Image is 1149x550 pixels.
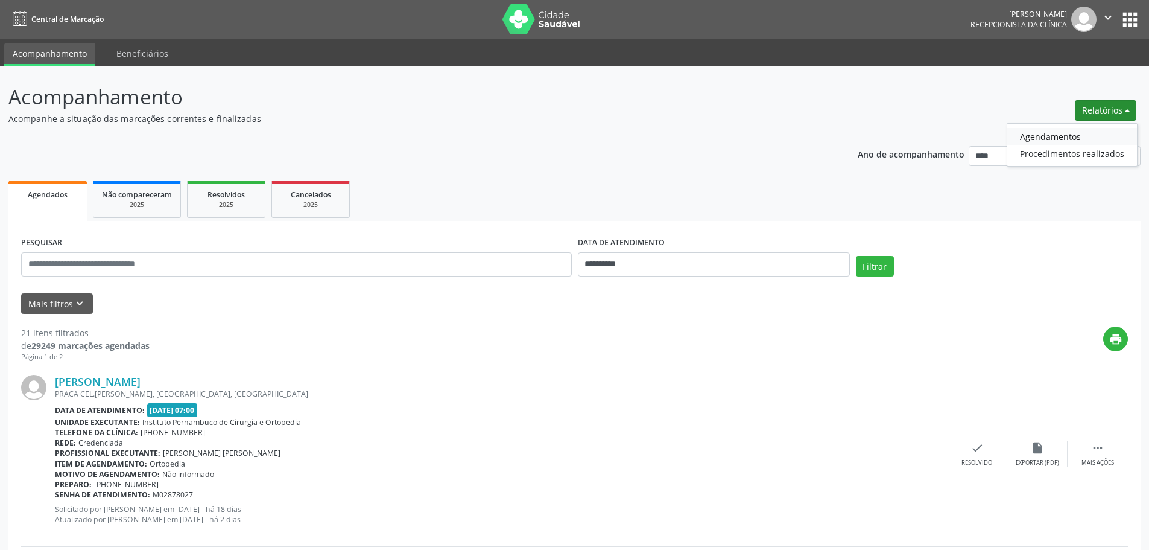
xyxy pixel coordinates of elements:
[207,190,245,200] span: Resolvidos
[1007,123,1138,167] ul: Relatórios
[147,403,198,417] span: [DATE] 07:00
[578,234,665,252] label: DATA DE ATENDIMENTO
[1075,100,1136,121] button: Relatórios
[21,339,150,352] div: de
[55,490,150,500] b: Senha de atendimento:
[291,190,331,200] span: Cancelados
[1103,327,1128,351] button: print
[970,19,1067,30] span: Recepcionista da clínica
[8,82,801,112] p: Acompanhamento
[4,43,95,66] a: Acompanhamento
[970,9,1067,19] div: [PERSON_NAME]
[856,256,894,277] button: Filtrar
[55,417,140,427] b: Unidade executante:
[163,448,280,458] span: [PERSON_NAME] [PERSON_NAME]
[141,427,205,438] span: [PHONE_NUMBER]
[55,438,76,448] b: Rede:
[8,112,801,125] p: Acompanhe a situação das marcações correntes e finalizadas
[858,146,964,161] p: Ano de acompanhamento
[55,375,141,388] a: [PERSON_NAME]
[73,297,86,310] i: keyboard_arrow_down
[1016,459,1059,467] div: Exportar (PDF)
[102,190,172,200] span: Não compareceram
[28,190,68,200] span: Agendados
[55,448,160,458] b: Profissional executante:
[31,14,104,24] span: Central de Marcação
[1097,7,1119,32] button: 
[55,469,160,479] b: Motivo de agendamento:
[1101,11,1115,24] i: 
[55,405,145,415] b: Data de atendimento:
[1119,9,1141,30] button: apps
[1109,333,1122,346] i: print
[55,389,947,399] div: PRACA CEL.[PERSON_NAME], [GEOGRAPHIC_DATA], [GEOGRAPHIC_DATA]
[21,234,62,252] label: PESQUISAR
[21,327,150,339] div: 21 itens filtrados
[94,479,159,490] span: [PHONE_NUMBER]
[8,9,104,29] a: Central de Marcação
[1007,145,1137,162] a: Procedimentos realizados
[153,490,193,500] span: M02878027
[280,200,341,209] div: 2025
[162,469,214,479] span: Não informado
[78,438,123,448] span: Credenciada
[961,459,992,467] div: Resolvido
[1031,441,1044,455] i: insert_drive_file
[102,200,172,209] div: 2025
[142,417,301,427] span: Instituto Pernambuco de Cirurgia e Ortopedia
[1081,459,1114,467] div: Mais ações
[21,293,93,315] button: Mais filtroskeyboard_arrow_down
[970,441,984,455] i: check
[1091,441,1104,455] i: 
[55,459,147,469] b: Item de agendamento:
[1071,7,1097,32] img: img
[55,504,947,525] p: Solicitado por [PERSON_NAME] em [DATE] - há 18 dias Atualizado por [PERSON_NAME] em [DATE] - há 2...
[1007,128,1137,145] a: Agendamentos
[55,427,138,438] b: Telefone da clínica:
[55,479,92,490] b: Preparo:
[196,200,256,209] div: 2025
[150,459,185,469] span: Ortopedia
[21,375,46,400] img: img
[108,43,177,64] a: Beneficiários
[31,340,150,351] strong: 29249 marcações agendadas
[21,352,150,362] div: Página 1 de 2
